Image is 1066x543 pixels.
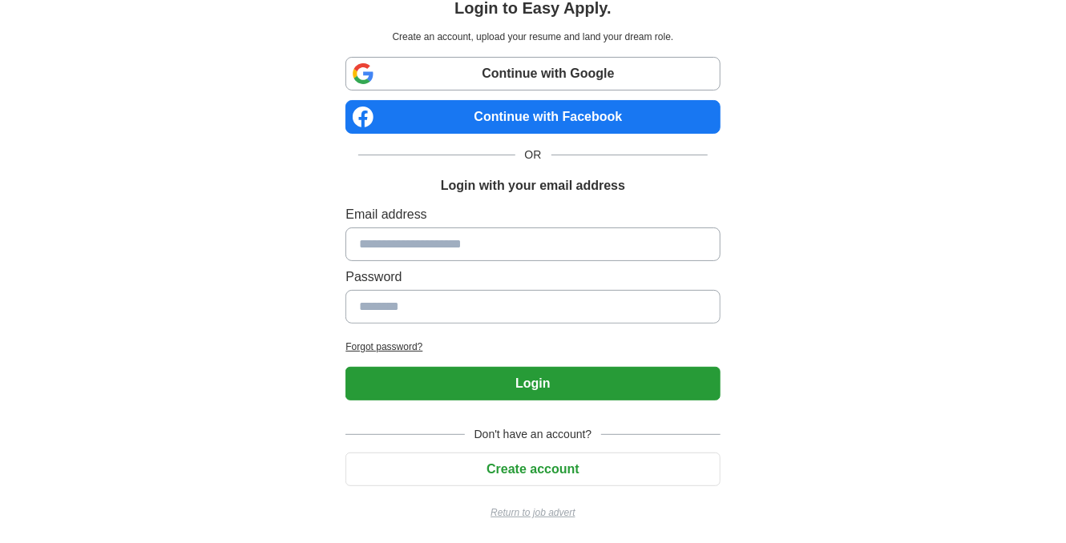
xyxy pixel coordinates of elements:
p: Create an account, upload your resume and land your dream role. [349,30,717,44]
a: Forgot password? [345,340,720,354]
button: Login [345,367,720,400]
a: Continue with Google [345,57,720,90]
a: Create account [345,462,720,476]
label: Password [345,267,720,287]
a: Continue with Facebook [345,100,720,134]
a: Return to job advert [345,505,720,520]
button: Create account [345,452,720,486]
h1: Login with your email address [441,176,625,195]
span: Don't have an account? [465,426,602,443]
span: OR [515,147,551,163]
label: Email address [345,205,720,224]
